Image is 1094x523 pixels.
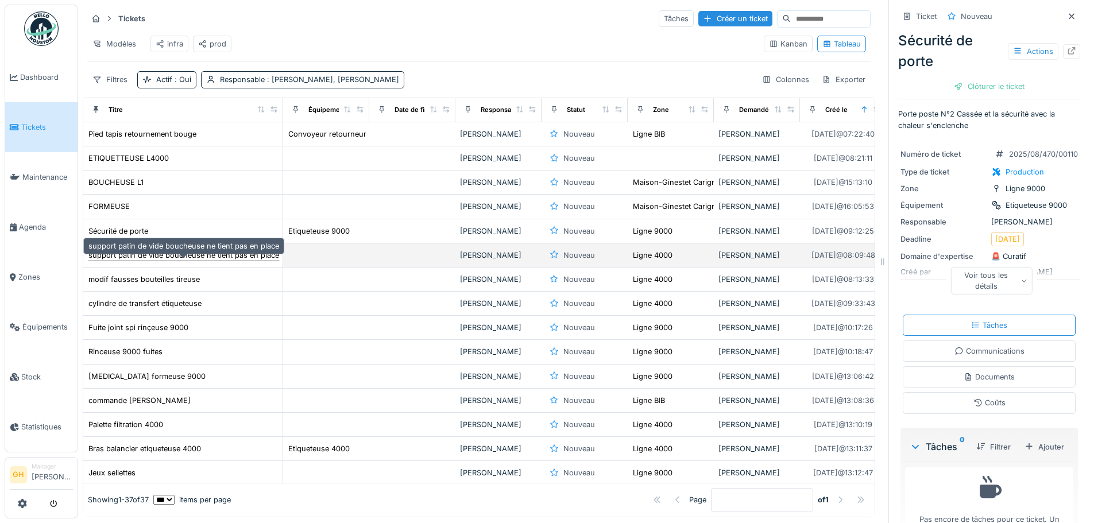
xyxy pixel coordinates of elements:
[5,252,78,302] a: Zones
[769,38,807,49] div: Kanban
[718,153,795,164] div: [PERSON_NAME]
[460,419,537,430] div: [PERSON_NAME]
[563,250,595,261] div: Nouveau
[156,74,191,85] div: Actif
[811,250,875,261] div: [DATE] @ 08:09:48
[32,462,73,471] div: Manager
[88,274,200,285] div: modif fausses bouteilles tireuse
[633,250,672,261] div: Ligne 4000
[659,10,694,27] div: Tâches
[960,440,965,454] sup: 0
[21,371,73,382] span: Stock
[1006,183,1045,194] div: Ligne 9000
[916,11,937,22] div: Ticket
[563,129,595,140] div: Nouveau
[198,38,226,49] div: prod
[563,395,595,406] div: Nouveau
[718,346,795,357] div: [PERSON_NAME]
[822,38,861,49] div: Tableau
[633,226,672,237] div: Ligne 9000
[563,298,595,309] div: Nouveau
[460,298,537,309] div: [PERSON_NAME]
[812,201,874,212] div: [DATE] @ 16:05:53
[1009,149,1078,160] div: 2025/08/470/00110
[814,419,872,430] div: [DATE] @ 13:10:19
[460,395,537,406] div: [PERSON_NAME]
[718,250,795,261] div: [PERSON_NAME]
[5,402,78,452] a: Statistiques
[949,79,1029,94] div: Clôturer le ticket
[900,200,987,211] div: Équipement
[563,419,595,430] div: Nouveau
[812,371,874,382] div: [DATE] @ 13:06:42
[21,122,73,133] span: Tickets
[563,274,595,285] div: Nouveau
[460,467,537,478] div: [PERSON_NAME]
[633,419,672,430] div: Ligne 4000
[18,272,73,282] span: Zones
[718,177,795,188] div: [PERSON_NAME]
[88,226,148,237] div: Sécurité de porte
[460,250,537,261] div: [PERSON_NAME]
[88,467,136,478] div: Jeux sellettes
[563,177,595,188] div: Nouveau
[633,201,725,212] div: Maison-Ginestet Carignan
[633,371,672,382] div: Ligne 9000
[633,443,672,454] div: Ligne 4000
[87,36,141,52] div: Modèles
[88,298,202,309] div: cylindre de transfert étiqueteuse
[718,395,795,406] div: [PERSON_NAME]
[900,251,987,262] div: Domaine d'expertise
[88,201,130,212] div: FORMEUSE
[900,216,987,227] div: Responsable
[900,216,1078,227] div: [PERSON_NAME]
[718,371,795,382] div: [PERSON_NAME]
[114,13,150,24] strong: Tickets
[964,371,1015,382] div: Documents
[718,419,795,430] div: [PERSON_NAME]
[109,105,123,115] div: Titre
[961,11,992,22] div: Nouveau
[21,421,73,432] span: Statistiques
[460,443,537,454] div: [PERSON_NAME]
[718,467,795,478] div: [PERSON_NAME]
[88,419,163,430] div: Palette filtration 4000
[563,322,595,333] div: Nouveau
[460,226,537,237] div: [PERSON_NAME]
[817,71,871,88] div: Exporter
[460,371,537,382] div: [PERSON_NAME]
[900,251,1078,262] div: 🚨 Curatif
[265,75,399,84] span: : [PERSON_NAME], [PERSON_NAME]
[563,443,595,454] div: Nouveau
[633,467,672,478] div: Ligne 9000
[288,226,350,237] div: Etiqueteuse 9000
[460,201,537,212] div: [PERSON_NAME]
[718,443,795,454] div: [PERSON_NAME]
[1008,43,1058,60] div: Actions
[811,129,875,140] div: [DATE] @ 07:22:40
[308,105,346,115] div: Équipement
[995,234,1020,245] div: [DATE]
[900,183,987,194] div: Zone
[88,371,206,382] div: [MEDICAL_DATA] formeuse 9000
[653,105,669,115] div: Zone
[633,298,672,309] div: Ligne 4000
[910,440,967,454] div: Tâches
[633,177,725,188] div: Maison-Ginestet Carignan
[20,72,73,83] span: Dashboard
[88,129,196,140] div: Pied tapis retournement bouge
[19,222,73,233] span: Agenda
[460,153,537,164] div: [PERSON_NAME]
[5,52,78,102] a: Dashboard
[812,274,874,285] div: [DATE] @ 08:13:33
[718,298,795,309] div: [PERSON_NAME]
[825,105,848,115] div: Créé le
[972,439,1015,455] div: Filtrer
[88,395,191,406] div: commande [PERSON_NAME]
[288,443,350,454] div: Etiqueteuse 4000
[900,149,987,160] div: Numéro de ticket
[633,346,672,357] div: Ligne 9000
[900,234,987,245] div: Deadline
[288,129,366,140] div: Convoyeur retourneur
[812,226,874,237] div: [DATE] @ 09:12:25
